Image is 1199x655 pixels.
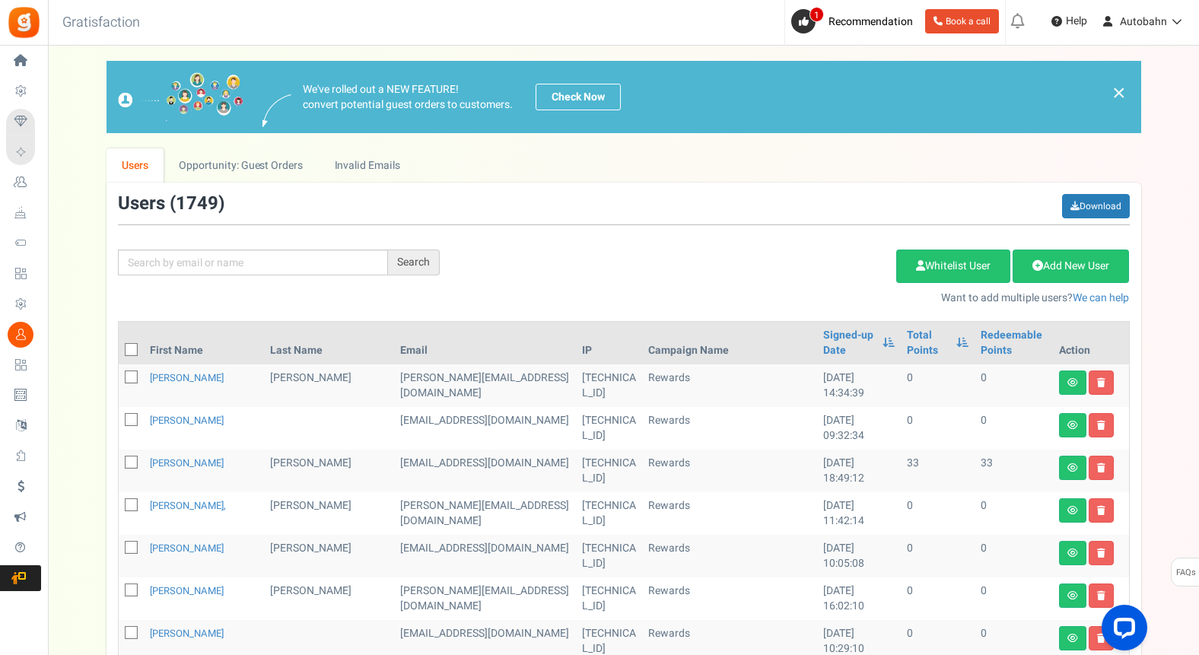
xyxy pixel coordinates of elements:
[901,407,974,450] td: 0
[1097,506,1105,515] i: Delete user
[975,407,1053,450] td: 0
[7,5,41,40] img: Gratisfaction
[1097,378,1105,387] i: Delete user
[901,450,974,492] td: 33
[576,577,642,620] td: [TECHNICAL_ID]
[118,72,243,122] img: images
[1067,463,1078,472] i: View details
[576,535,642,577] td: [TECHNICAL_ID]
[1062,14,1087,29] span: Help
[975,450,1053,492] td: 33
[1097,421,1105,430] i: Delete user
[150,541,224,555] a: [PERSON_NAME]
[823,328,876,358] a: Signed-up Date
[828,14,913,30] span: Recommendation
[896,250,1010,283] a: Whitelist User
[394,322,575,364] th: Email
[303,82,513,113] p: We've rolled out a NEW FEATURE! convert potential guest orders to customers.
[264,322,395,364] th: Last Name
[642,577,817,620] td: Rewards
[817,577,902,620] td: [DATE] 16:02:10
[118,194,224,214] h3: Users ( )
[150,583,224,598] a: [PERSON_NAME]
[1067,506,1078,515] i: View details
[975,492,1053,535] td: 0
[144,322,264,364] th: First Name
[1175,558,1196,587] span: FAQs
[463,291,1130,306] p: Want to add multiple users?
[394,535,575,577] td: [EMAIL_ADDRESS][DOMAIN_NAME]
[1073,290,1129,306] a: We can help
[46,8,157,38] h3: Gratisfaction
[1067,591,1078,600] i: View details
[817,450,902,492] td: [DATE] 18:49:12
[150,413,224,428] a: [PERSON_NAME]
[1067,421,1078,430] i: View details
[264,450,395,492] td: [PERSON_NAME]
[164,148,318,183] a: Opportunity: Guest Orders
[576,364,642,407] td: [TECHNICAL_ID]
[901,364,974,407] td: 0
[817,364,902,407] td: [DATE] 14:34:39
[981,328,1047,358] a: Redeemable Points
[1112,84,1126,102] a: ×
[1120,14,1167,30] span: Autobahn
[262,94,291,127] img: images
[150,456,224,470] a: [PERSON_NAME]
[1013,250,1129,283] a: Add New User
[576,450,642,492] td: [TECHNICAL_ID]
[1067,548,1078,558] i: View details
[809,7,824,22] span: 1
[791,9,919,33] a: 1 Recommendation
[901,577,974,620] td: 0
[150,626,224,641] a: [PERSON_NAME]
[1067,634,1078,643] i: View details
[394,450,575,492] td: [EMAIL_ADDRESS][DOMAIN_NAME]
[319,148,415,183] a: Invalid Emails
[975,577,1053,620] td: 0
[1097,463,1105,472] i: Delete user
[1067,378,1078,387] i: View details
[536,84,621,110] a: Check Now
[642,535,817,577] td: Rewards
[576,407,642,450] td: [TECHNICAL_ID]
[394,577,575,620] td: [PERSON_NAME][EMAIL_ADDRESS][DOMAIN_NAME]
[264,577,395,620] td: [PERSON_NAME]
[901,535,974,577] td: 0
[817,407,902,450] td: [DATE] 09:32:34
[394,364,575,407] td: [PERSON_NAME][EMAIL_ADDRESS][DOMAIN_NAME]
[388,250,440,275] div: Search
[642,407,817,450] td: Rewards
[150,498,226,513] a: [PERSON_NAME],
[264,492,395,535] td: [PERSON_NAME]
[394,407,575,450] td: [EMAIL_ADDRESS][DOMAIN_NAME]
[1097,548,1105,558] i: Delete user
[975,364,1053,407] td: 0
[642,322,817,364] th: Campaign Name
[264,364,395,407] td: [PERSON_NAME]
[1053,322,1129,364] th: Action
[576,492,642,535] td: [TECHNICAL_ID]
[264,535,395,577] td: [PERSON_NAME]
[150,370,224,385] a: [PERSON_NAME]
[901,492,974,535] td: 0
[925,9,999,33] a: Book a call
[642,450,817,492] td: Rewards
[817,535,902,577] td: [DATE] 10:05:08
[118,250,388,275] input: Search by email or name
[975,535,1053,577] td: 0
[642,364,817,407] td: Rewards
[176,190,218,217] span: 1749
[1097,591,1105,600] i: Delete user
[107,148,164,183] a: Users
[907,328,948,358] a: Total Points
[1045,9,1093,33] a: Help
[817,492,902,535] td: [DATE] 11:42:14
[576,322,642,364] th: IP
[642,492,817,535] td: Rewards
[1062,194,1130,218] a: Download
[394,492,575,535] td: [PERSON_NAME][EMAIL_ADDRESS][DOMAIN_NAME]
